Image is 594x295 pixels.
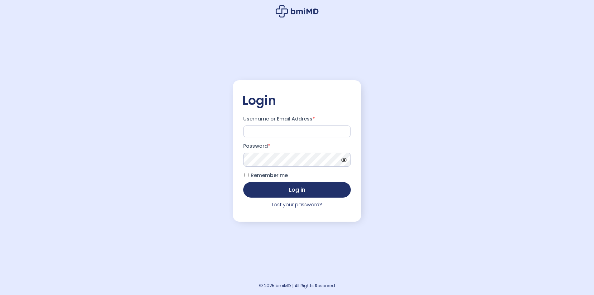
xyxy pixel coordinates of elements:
[272,201,322,208] a: Lost your password?
[243,114,351,124] label: Username or Email Address
[244,173,249,177] input: Remember me
[259,281,335,290] div: © 2025 bmiMD | All Rights Reserved
[243,141,351,151] label: Password
[242,93,352,108] h2: Login
[251,172,288,179] span: Remember me
[243,182,351,198] button: Log in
